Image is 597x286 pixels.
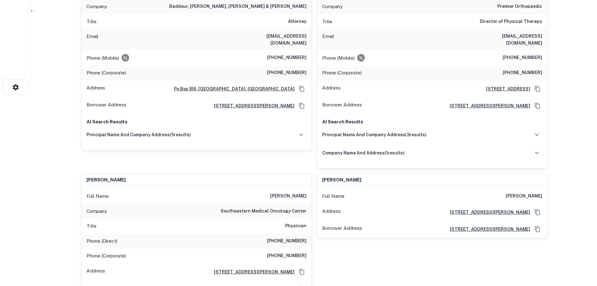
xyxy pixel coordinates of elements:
h6: [PHONE_NUMBER] [267,54,306,62]
h6: [PHONE_NUMBER] [267,237,306,245]
h6: [PERSON_NAME] [506,192,542,200]
a: [STREET_ADDRESS][PERSON_NAME] [209,102,295,109]
h6: company name and address ( 1 results) [322,149,405,156]
p: Phone (Direct) [86,237,117,245]
p: Address [322,84,341,94]
p: Borrower Address [86,101,126,111]
p: Company [322,3,343,10]
a: [STREET_ADDRESS] [481,85,530,92]
h6: [PHONE_NUMBER] [267,252,306,260]
a: [STREET_ADDRESS][PERSON_NAME] [209,268,295,275]
button: Copy Address [533,224,542,234]
p: Address [322,208,341,217]
p: Company [86,3,107,10]
a: Po Box 916, [GEOGRAPHIC_DATA], [GEOGRAPHIC_DATA] [169,85,295,92]
h6: premier orthopaedic [497,3,542,10]
h6: baddour, [PERSON_NAME], [PERSON_NAME] & [PERSON_NAME] [169,3,306,10]
h6: [EMAIL_ADDRESS][DOMAIN_NAME] [231,33,306,46]
button: Copy Address [297,267,306,277]
iframe: Chat Widget [566,236,597,266]
p: Address [86,267,105,277]
h6: [PHONE_NUMBER] [503,69,542,77]
h6: [PERSON_NAME] [322,176,361,184]
h6: Attorney [288,18,306,25]
p: Full Name [86,192,109,200]
p: Title [322,18,332,25]
p: AI Search Results [322,118,542,126]
p: Phone (Corporate) [86,69,126,77]
p: Phone (Mobile) [86,54,119,62]
a: [STREET_ADDRESS][PERSON_NAME] [445,209,530,216]
h6: principal name and company address ( 5 results) [86,131,191,138]
h6: [PHONE_NUMBER] [503,54,542,62]
h6: [PERSON_NAME] [270,192,306,200]
a: [STREET_ADDRESS][PERSON_NAME] [445,102,530,109]
h6: Physician [285,222,306,230]
p: Phone (Mobile) [322,54,355,62]
h6: [EMAIL_ADDRESS][DOMAIN_NAME] [467,33,542,46]
h6: Director of Physical Therapy [480,18,542,25]
div: Requests to not be contacted at this number [357,54,365,62]
p: Email [86,33,98,46]
p: Title [86,18,97,25]
button: Copy Address [533,208,542,217]
h6: southeastern medical oncology center [221,208,306,215]
div: Requests to not be contacted at this number [122,54,129,62]
p: Title [86,222,97,230]
button: Copy Address [533,101,542,111]
button: Copy Address [533,84,542,94]
p: AI Search Results [86,118,306,126]
p: Address [86,84,105,94]
p: Phone (Corporate) [322,69,362,77]
button: Copy Address [297,101,306,111]
a: [STREET_ADDRESS][PERSON_NAME] [445,226,530,233]
h6: [PHONE_NUMBER] [267,69,306,77]
p: Full Name [322,192,344,200]
p: Borrower Address [322,224,362,234]
h6: [PERSON_NAME] [86,176,126,184]
h6: principal name and company address ( 3 results) [322,131,427,138]
p: Phone (Corporate) [86,252,126,260]
p: Email [322,33,334,46]
p: Company [86,208,107,215]
button: Copy Address [297,84,306,94]
p: Borrower Address [322,101,362,111]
